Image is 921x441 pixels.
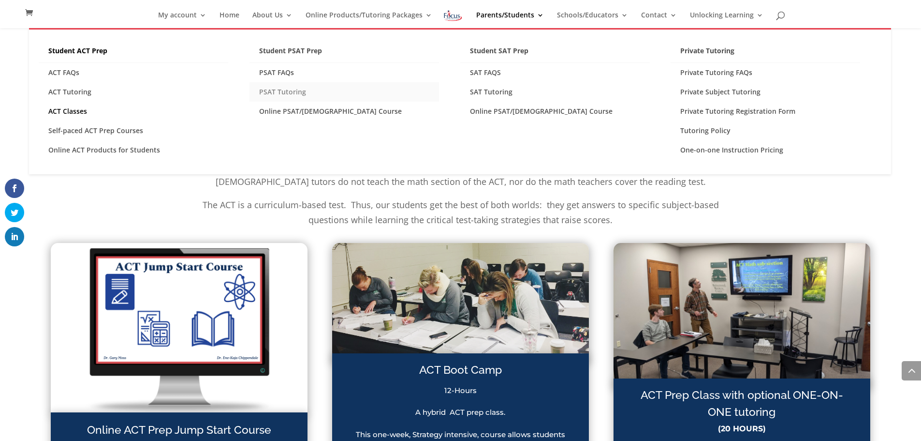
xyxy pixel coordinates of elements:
[460,44,650,63] a: Student SAT Prep
[249,44,439,63] a: Student PSAT Prep
[671,140,860,160] a: One-on-one Instruction Pricing
[39,44,228,63] a: Student ACT Prep
[306,12,432,28] a: Online Products/Tutoring Packages
[39,140,228,160] a: Online ACT Products for Students
[557,12,628,28] a: Schools/Educators
[460,63,650,82] a: SAT FAQS
[671,82,860,102] a: Private Subject Tutoring
[690,12,763,28] a: Unlocking Learning
[351,405,570,427] p: A hybrid ACT prep class.
[444,386,477,395] span: 12-Hours
[443,9,463,23] img: Focus on Learning
[39,82,228,102] a: ACT Tutoring
[718,424,766,433] strong: (20 HOURS)
[351,362,570,383] h6: ACT Boot Camp
[200,198,722,227] p: The ACT is a curriculum-based test. Thus, our students get the best of both worlds: they get answ...
[633,387,851,425] h6: ACT Prep Class with optional ONE-ON-ONE tutoring
[219,12,239,28] a: Home
[39,63,228,82] a: ACT FAQs
[460,82,650,102] a: SAT Tutoring
[249,102,439,121] a: Online PSAT/[DEMOGRAPHIC_DATA] Course
[252,12,292,28] a: About Us
[332,243,589,363] img: ACT Jump Start
[671,121,860,140] a: Tutoring Policy
[249,63,439,82] a: PSAT FAQs
[476,12,544,28] a: Parents/Students
[671,44,860,63] a: Private Tutoring
[671,63,860,82] a: Private Tutoring FAQs
[51,243,307,414] img: ACT Online Jump Start Course1 Cover
[671,102,860,121] a: Private Tutoring Registration Form
[614,243,870,388] img: PXL_20211209_000315438
[39,121,228,140] a: Self-paced ACT Prep Courses
[200,159,722,198] p: We offer ACT instruction for every score level! Our tutors are all subject specialists trained to...
[460,102,650,121] a: Online PSAT/[DEMOGRAPHIC_DATA] Course
[158,12,206,28] a: My account
[641,12,677,28] a: Contact
[39,102,228,121] a: ACT Classes
[249,82,439,102] a: PSAT Tutoring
